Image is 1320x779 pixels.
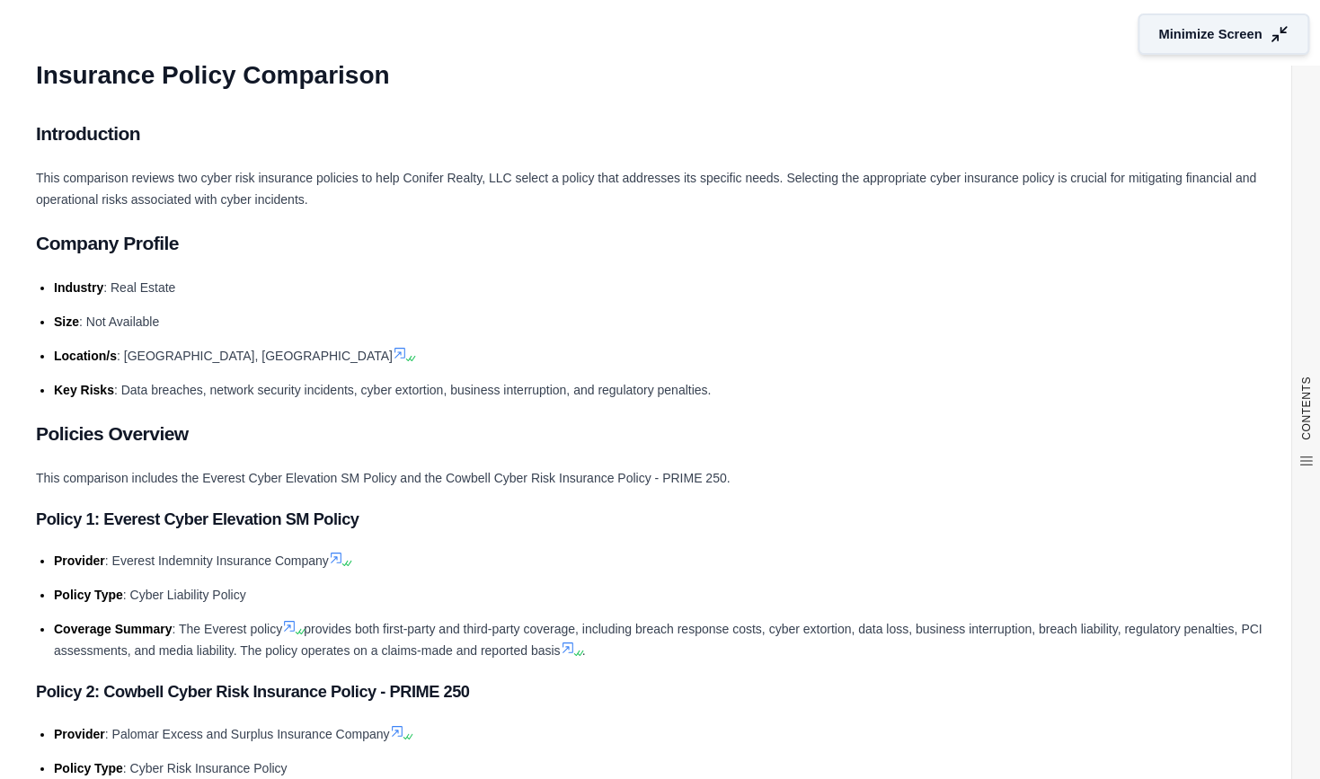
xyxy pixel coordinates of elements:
button: Minimize Screen [1138,13,1310,55]
span: : Data breaches, network security incidents, cyber extortion, business interruption, and regulato... [114,383,712,397]
span: : The Everest policy [173,622,283,636]
span: Size [54,314,79,329]
h3: Policy 2: Cowbell Cyber Risk Insurance Policy - PRIME 250 [36,676,1284,708]
span: Policy Type [54,761,123,775]
span: Policy Type [54,588,123,602]
span: . [582,643,586,658]
span: Provider [54,553,105,568]
h2: Policies Overview [36,415,1284,453]
h2: Company Profile [36,225,1284,262]
span: Minimize Screen [1159,25,1262,44]
span: Key Risks [54,383,114,397]
span: Location/s [54,349,117,363]
h2: Introduction [36,115,1284,153]
h3: Policy 1: Everest Cyber Elevation SM Policy [36,503,1284,536]
h1: Insurance Policy Comparison [36,50,1284,101]
span: Coverage Summary [54,622,173,636]
span: : Not Available [79,314,159,329]
span: Industry [54,280,103,295]
span: : Palomar Excess and Surplus Insurance Company [105,727,390,741]
span: provides both first-party and third-party coverage, including breach response costs, cyber extort... [54,622,1262,658]
span: : Real Estate [103,280,175,295]
span: : Cyber Risk Insurance Policy [123,761,288,775]
span: CONTENTS [1299,376,1314,440]
span: This comparison reviews two cyber risk insurance policies to help Conifer Realty, LLC select a po... [36,171,1256,207]
span: Provider [54,727,105,741]
span: : [GEOGRAPHIC_DATA], [GEOGRAPHIC_DATA] [117,349,393,363]
span: : Cyber Liability Policy [123,588,246,602]
span: : Everest Indemnity Insurance Company [105,553,329,568]
span: This comparison includes the Everest Cyber Elevation SM Policy and the Cowbell Cyber Risk Insuran... [36,471,731,485]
